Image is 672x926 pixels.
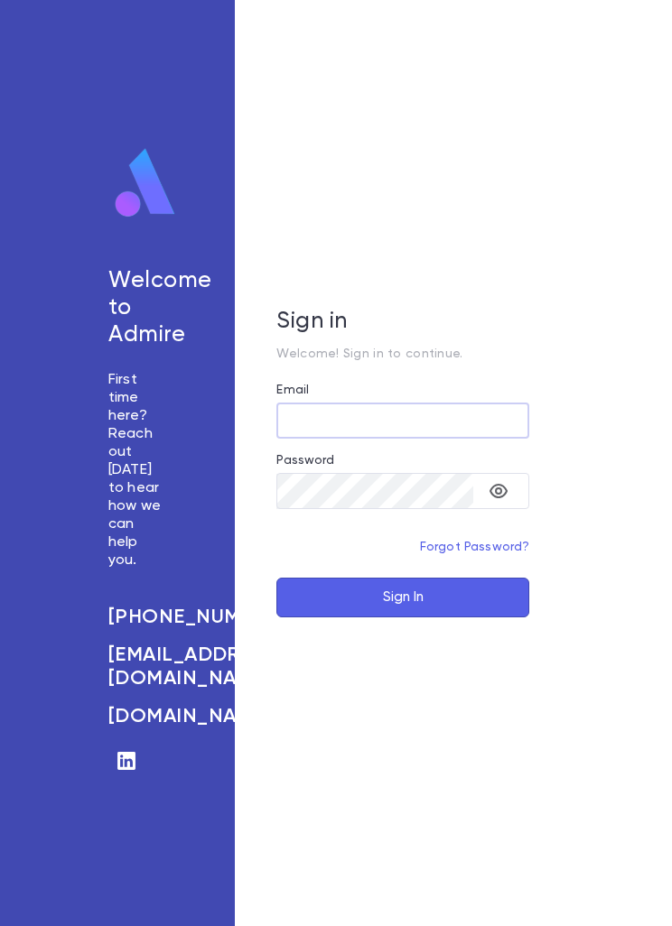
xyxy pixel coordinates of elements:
[276,453,334,468] label: Password
[108,147,182,219] img: logo
[108,705,163,728] a: [DOMAIN_NAME]
[276,309,529,336] h5: Sign in
[108,371,163,569] p: First time here? Reach out [DATE] to hear how we can help you.
[108,268,163,349] h5: Welcome to Admire
[276,383,309,397] label: Email
[481,473,517,509] button: toggle password visibility
[108,606,163,629] a: [PHONE_NUMBER]
[108,644,163,690] a: [EMAIL_ADDRESS][DOMAIN_NAME]
[276,347,529,361] p: Welcome! Sign in to continue.
[420,541,530,553] a: Forgot Password?
[276,578,529,617] button: Sign In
